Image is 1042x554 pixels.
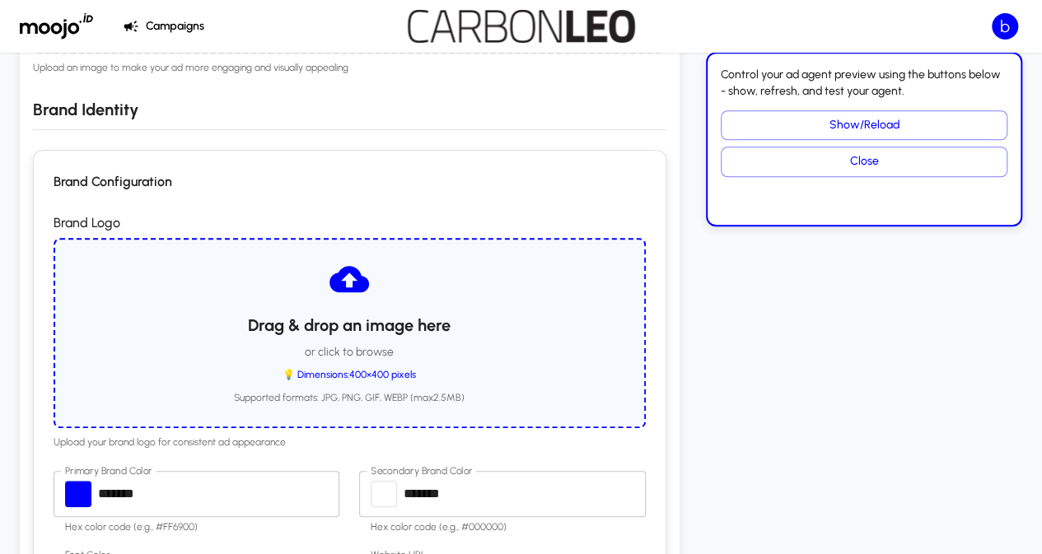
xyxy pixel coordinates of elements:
[406,10,636,43] img: Carbonleo Logo
[54,435,646,451] span: Upload your brand logo for consistent ad appearance
[20,13,93,40] img: Moojo Logo
[65,463,152,477] label: Primary Brand Color
[33,60,666,77] span: Upload an image to make your ad more engaging and visually appealing
[119,12,211,42] button: Campaigns
[234,390,465,407] span: Supported formats: JPG, PNG, GIF, WEBP (max 2.5 MB)
[65,519,328,536] p: Hex color code (e.g., #FF6900)
[305,344,394,361] p: or click to browse
[721,147,1007,177] button: Close
[248,312,451,338] h6: Drag & drop an image here
[988,9,1022,44] button: Standard privileges
[54,170,646,193] h6: Brand Configuration
[371,463,473,477] label: Secondary Brand Color
[371,519,633,536] p: Hex color code (e.g., #000000)
[283,367,416,384] span: 💡 Dimensions: 400×400 pixels
[992,13,1018,40] div: b
[33,96,138,123] h6: Brand Identity
[54,213,646,233] p: Brand Logo
[721,67,1007,100] p: Control your ad agent preview using the buttons below - show, refresh, and test your agent.
[721,110,1007,141] button: Show/Reload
